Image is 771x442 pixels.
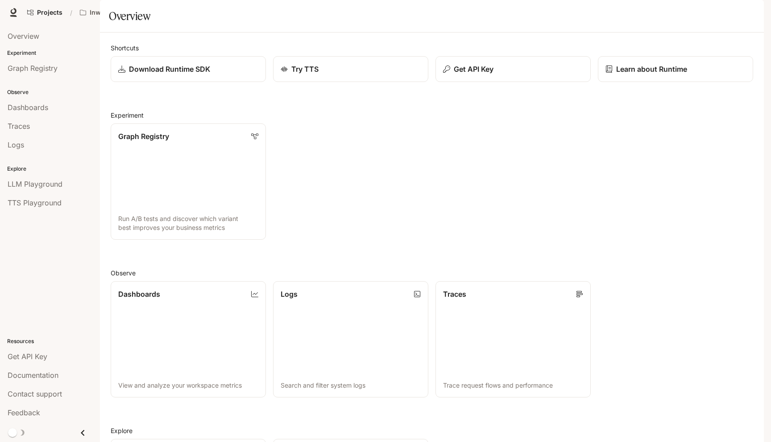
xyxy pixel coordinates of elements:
h2: Experiment [111,110,753,120]
p: Trace request flows and performance [443,381,583,390]
h2: Shortcuts [111,43,753,53]
p: Try TTS [291,64,319,74]
a: Learn about Runtime [598,56,753,82]
p: Search and filter system logs [281,381,421,390]
p: Logs [281,289,298,299]
h1: Overview [109,7,150,25]
a: Go to projects [23,4,66,21]
h2: Observe [111,268,753,278]
a: DashboardsView and analyze your workspace metrics [111,281,266,397]
a: LogsSearch and filter system logs [273,281,428,397]
p: Graph Registry [118,131,169,142]
a: Try TTS [273,56,428,82]
a: Download Runtime SDK [111,56,266,82]
p: Download Runtime SDK [129,64,210,74]
button: Open workspace menu [76,4,153,21]
a: TracesTrace request flows and performance [435,281,591,397]
p: Learn about Runtime [616,64,687,74]
p: View and analyze your workspace metrics [118,381,258,390]
button: Get API Key [435,56,591,82]
p: Inworld AI Demos kamil [90,9,140,16]
div: / [66,8,76,17]
p: Get API Key [454,64,493,74]
p: Run A/B tests and discover which variant best improves your business metrics [118,214,258,232]
h2: Explore [111,426,753,435]
p: Traces [443,289,466,299]
p: Dashboards [118,289,160,299]
span: Projects [37,9,62,16]
a: Graph RegistryRun A/B tests and discover which variant best improves your business metrics [111,123,266,240]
